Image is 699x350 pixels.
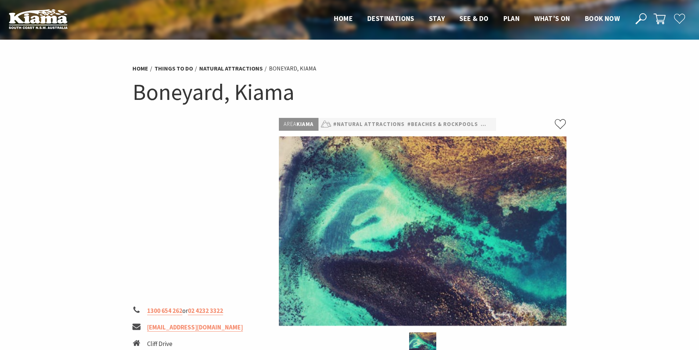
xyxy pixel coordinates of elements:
a: #Beaches & Rockpools [407,120,478,129]
span: Plan [503,14,520,23]
img: Kiama Logo [9,9,68,29]
a: #Natural Attractions [333,120,405,129]
a: [EMAIL_ADDRESS][DOMAIN_NAME] [147,323,243,332]
p: Kiama [279,118,318,131]
a: 02 4232 3322 [188,307,223,315]
span: What’s On [534,14,570,23]
img: Boneyard Kiama [279,136,567,326]
a: 1300 654 262 [147,307,182,315]
a: Things To Do [154,65,193,72]
nav: Main Menu [327,13,627,25]
li: or [132,306,273,316]
span: Area [284,120,296,127]
span: Home [334,14,353,23]
a: Home [132,65,148,72]
a: Natural Attractions [199,65,263,72]
span: Destinations [367,14,414,23]
li: Cliff Drive [147,339,218,349]
span: See & Do [459,14,488,23]
h1: Boneyard, Kiama [132,77,567,107]
li: Boneyard, Kiama [269,64,316,73]
span: Stay [429,14,445,23]
span: Book now [585,14,620,23]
